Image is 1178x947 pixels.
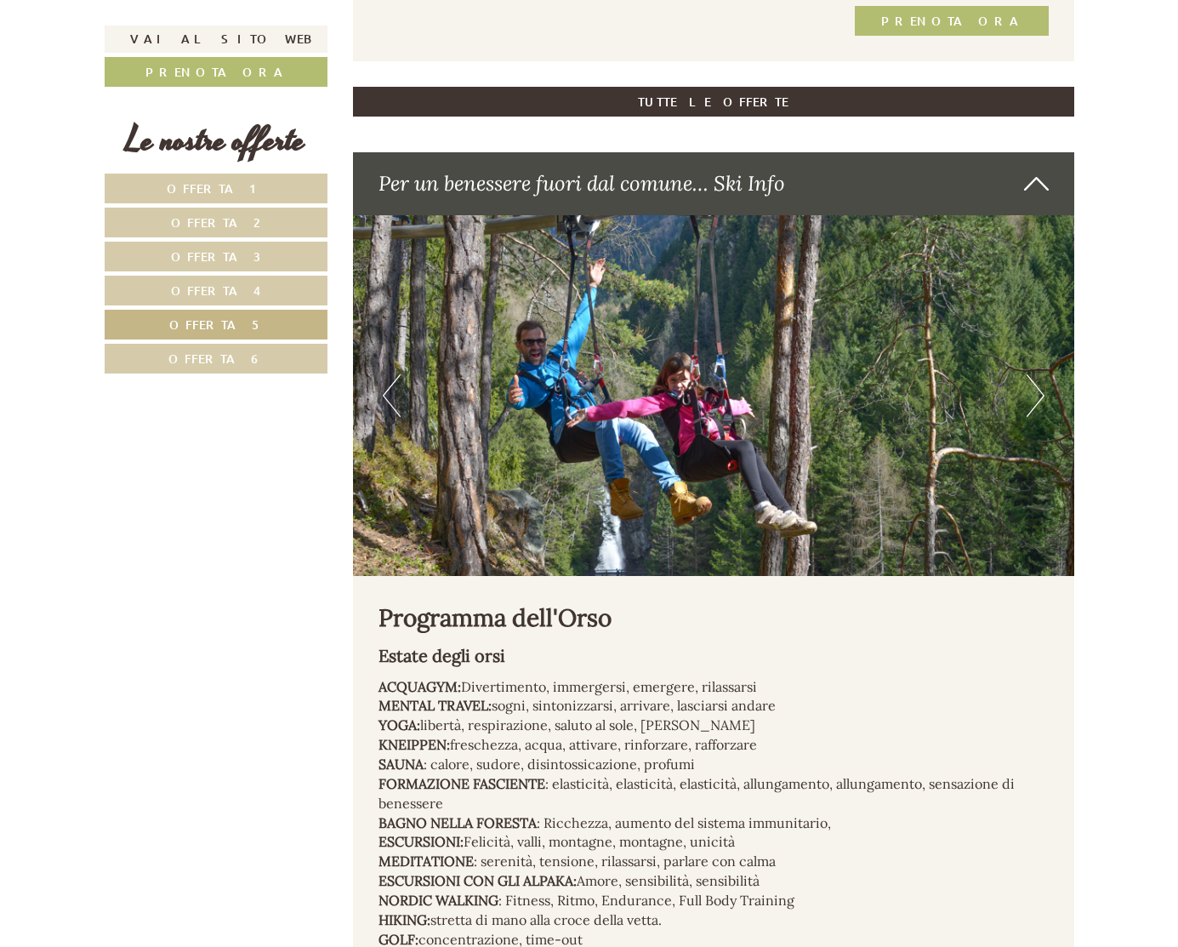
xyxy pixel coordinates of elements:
[171,282,261,299] span: Offerta 4
[378,892,498,909] strong: NORDIC WALKING
[378,756,424,773] strong: SAUNA
[855,6,1049,36] a: Prenota ora
[168,351,264,367] span: Offerta 6
[105,57,327,87] a: Prenota ora
[378,872,577,889] strong: ESCURSIONI CON GLI ALPAKA:
[378,602,612,633] span: Programma dell'Orso
[171,214,260,231] span: Offerta 2
[171,248,261,265] span: Offerta 3
[378,775,545,792] strong: FORMAZIONE FASCIENTE
[378,716,420,733] strong: YOGA:
[378,736,450,753] strong: KNEIPPEN:
[378,678,461,695] strong: ACQUAGYM:
[378,697,492,714] strong: MENTAL TRAVEL:
[105,117,327,165] div: Le nostre offerte
[378,911,430,928] strong: HIKING:
[105,26,327,53] a: Vai al sito web
[378,645,505,666] span: Estate degli orsi
[167,180,265,197] span: Offerta 1
[353,152,1074,215] div: Per un benessere fuori dal comune… Ski Info
[169,317,263,333] span: Offerta 5
[383,374,401,417] button: Previous
[378,833,464,850] strong: ESCURSIONI:
[353,87,1074,117] a: TUTTE LE OFFERTE
[1027,374,1044,417] button: Next
[378,853,474,870] strong: MEDITATIONE
[378,814,537,831] strong: BAGNO NELLA FORESTA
